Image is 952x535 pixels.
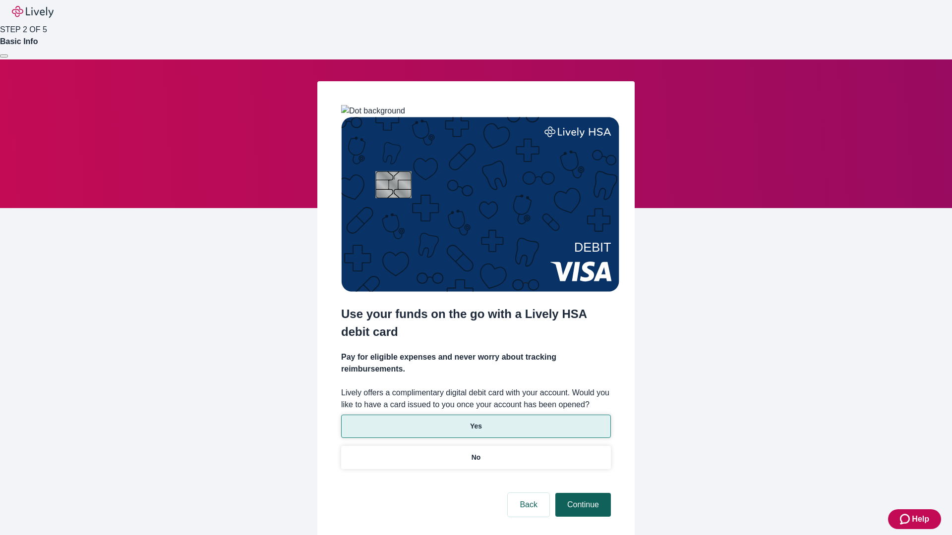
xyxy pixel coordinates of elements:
[341,351,611,375] h4: Pay for eligible expenses and never worry about tracking reimbursements.
[341,117,619,292] img: Debit card
[472,452,481,463] p: No
[470,421,482,431] p: Yes
[900,513,912,525] svg: Zendesk support icon
[508,493,549,517] button: Back
[555,493,611,517] button: Continue
[12,6,54,18] img: Lively
[341,415,611,438] button: Yes
[888,509,941,529] button: Zendesk support iconHelp
[341,446,611,469] button: No
[341,305,611,341] h2: Use your funds on the go with a Lively HSA debit card
[341,105,405,117] img: Dot background
[912,513,929,525] span: Help
[341,387,611,411] label: Lively offers a complimentary digital debit card with your account. Would you like to have a card...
